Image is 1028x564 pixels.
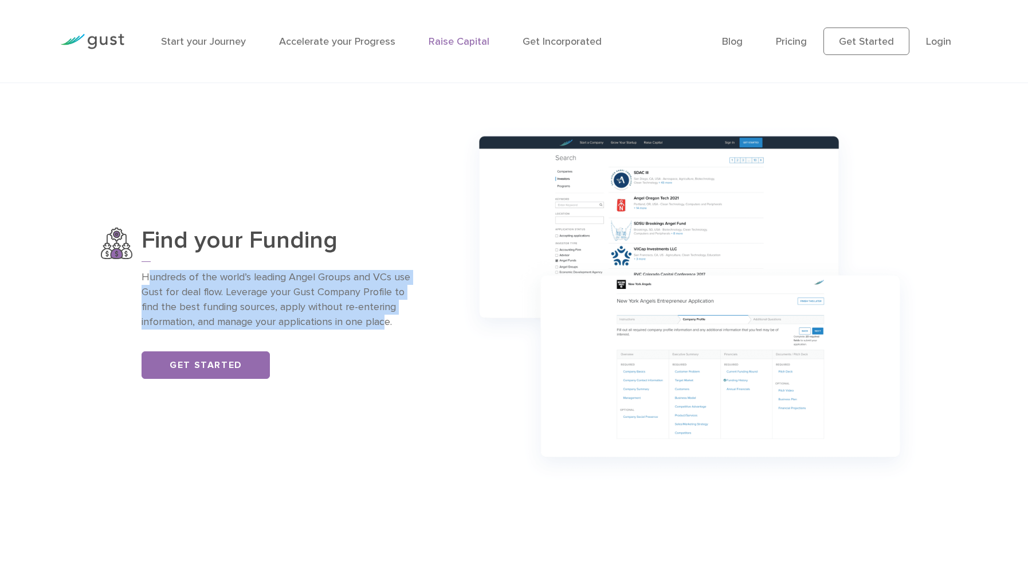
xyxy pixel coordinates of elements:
[523,36,602,48] a: Get Incorporated
[161,36,246,48] a: Start your Journey
[60,34,124,49] img: Gust Logo
[142,351,270,379] a: Get Started
[926,36,951,48] a: Login
[142,228,415,262] h3: Find your Funding
[279,36,395,48] a: Accelerate your Progress
[101,228,132,259] img: Find Your Funding
[776,36,807,48] a: Pricing
[722,36,743,48] a: Blog
[429,36,489,48] a: Raise Capital
[823,28,909,55] a: Get Started
[452,116,927,490] img: Group 1147
[142,270,415,330] p: Hundreds of the world’s leading Angel Groups and VCs use Gust for deal flow. Leverage your Gust C...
